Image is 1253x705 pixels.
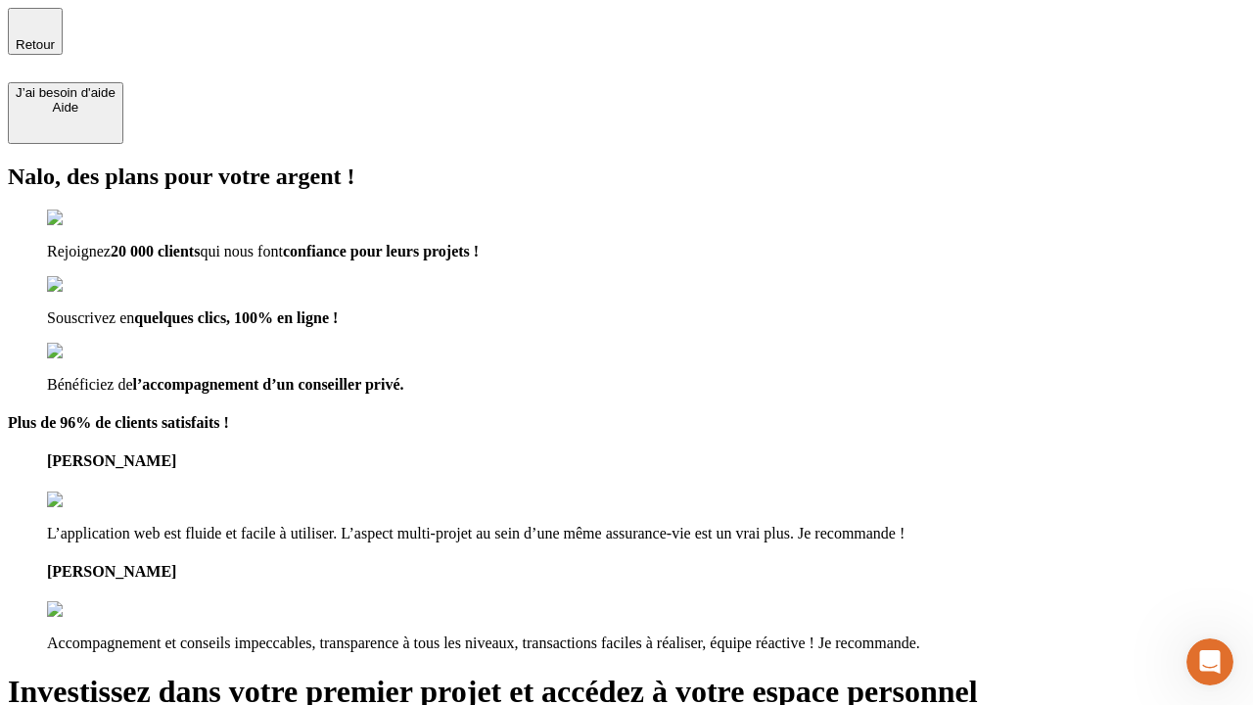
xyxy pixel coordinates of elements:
img: reviews stars [47,601,144,619]
img: checkmark [47,343,131,360]
button: J’ai besoin d'aideAide [8,82,123,144]
span: l’accompagnement d’un conseiller privé. [133,376,404,393]
h4: Plus de 96% de clients satisfaits ! [8,414,1245,432]
span: confiance pour leurs projets ! [283,243,479,259]
div: J’ai besoin d'aide [16,85,116,100]
button: Retour [8,8,63,55]
div: Aide [16,100,116,115]
p: L’application web est fluide et facile à utiliser. L’aspect multi-projet au sein d’une même assur... [47,525,1245,542]
span: Souscrivez en [47,309,134,326]
p: Accompagnement et conseils impeccables, transparence à tous les niveaux, transactions faciles à r... [47,634,1245,652]
span: 20 000 clients [111,243,201,259]
img: reviews stars [47,492,144,509]
span: quelques clics, 100% en ligne ! [134,309,338,326]
h2: Nalo, des plans pour votre argent ! [8,164,1245,190]
iframe: Intercom live chat [1186,638,1233,685]
span: Rejoignez [47,243,111,259]
h4: [PERSON_NAME] [47,452,1245,470]
img: checkmark [47,210,131,227]
span: Bénéficiez de [47,376,133,393]
span: Retour [16,37,55,52]
img: checkmark [47,276,131,294]
span: qui nous font [200,243,282,259]
h4: [PERSON_NAME] [47,563,1245,581]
